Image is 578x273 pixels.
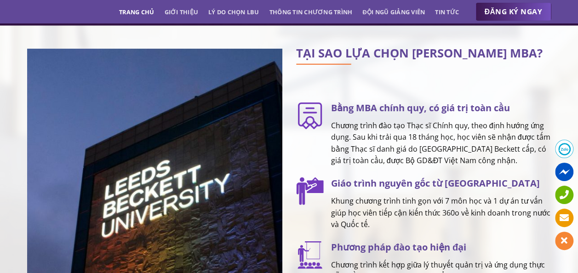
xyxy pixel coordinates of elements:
h2: TẠI SAO LỰA CHỌN [PERSON_NAME] MBA? [296,49,551,58]
a: Tin tức [435,4,459,20]
a: ĐĂNG KÝ NGAY [475,3,551,21]
h3: Phương pháp đào tạo hiện đại [331,240,551,255]
a: Trang chủ [119,4,154,20]
a: Thông tin chương trình [269,4,353,20]
a: Lý do chọn LBU [208,4,259,20]
p: Khung chương trình tinh gọn với 7 môn học và 1 dự án tư vấn giúp học viên tiếp cận kiến thức 360o... [331,195,551,231]
p: Chương trình đào tạo Thạc sĩ Chính quy, theo định hướng ứng dụng. Sau khi trải qua 18 tháng học, ... [331,120,551,167]
h3: Bằng MBA chính quy, có giá trị toàn cầu [331,101,551,115]
img: line-lbu.jpg [296,64,351,65]
h3: Giáo trình nguyên gốc từ [GEOGRAPHIC_DATA] [331,176,551,191]
a: Đội ngũ giảng viên [362,4,425,20]
a: Giới thiệu [164,4,198,20]
span: ĐĂNG KÝ NGAY [485,6,542,17]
